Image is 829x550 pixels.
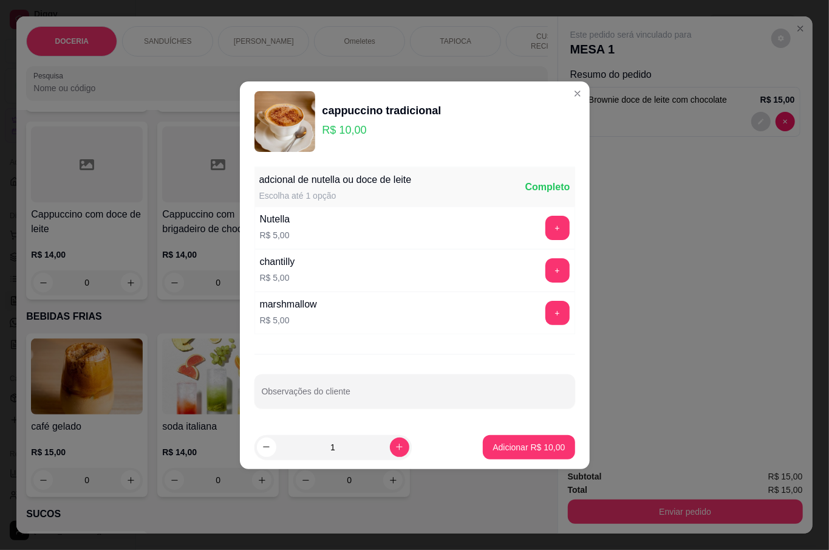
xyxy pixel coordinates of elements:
button: add [545,258,570,283]
p: R$ 5,00 [260,272,295,284]
div: Completo [525,180,570,194]
p: R$ 5,00 [260,229,290,241]
div: cappuccino tradicional [322,102,442,119]
img: product-image [254,91,315,152]
button: Adicionar R$ 10,00 [483,435,575,459]
button: decrease-product-quantity [257,438,276,457]
div: Escolha até 1 opção [259,190,412,202]
button: add [545,301,570,325]
p: R$ 5,00 [260,314,317,326]
button: Close [568,84,587,103]
button: add [545,216,570,240]
div: chantilly [260,255,295,269]
div: marshmallow [260,297,317,312]
p: Adicionar R$ 10,00 [493,441,565,453]
div: Nutella [260,212,290,227]
p: R$ 10,00 [322,122,442,139]
input: Observações do cliente [262,390,568,402]
div: adcional de nutella ou doce de leite [259,173,412,187]
button: increase-product-quantity [390,438,409,457]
